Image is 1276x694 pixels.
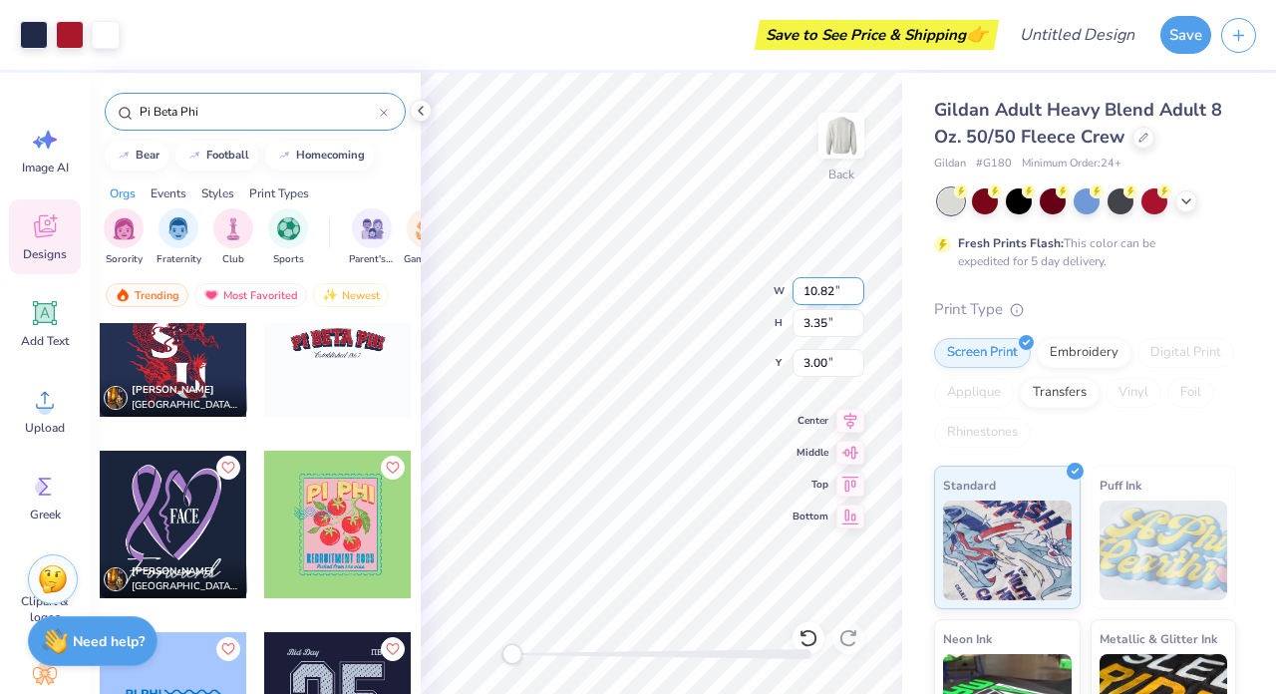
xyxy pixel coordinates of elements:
span: [GEOGRAPHIC_DATA], [US_STATE][GEOGRAPHIC_DATA] [132,398,239,413]
img: Parent's Weekend Image [361,217,384,240]
div: Print Types [249,184,309,202]
div: Back [828,166,854,183]
img: Sports Image [277,217,300,240]
span: Designs [23,246,67,262]
img: Club Image [222,217,244,240]
button: filter button [157,208,201,267]
img: Standard [943,501,1072,600]
img: Back [821,116,861,156]
span: Add Text [21,333,69,349]
div: filter for Club [213,208,253,267]
div: Accessibility label [502,644,522,664]
div: Applique [934,378,1014,408]
div: This color can be expedited for 5 day delivery. [958,234,1203,270]
img: newest.gif [322,288,338,302]
span: Gildan Adult Heavy Blend Adult 8 Oz. 50/50 Fleece Crew [934,98,1222,149]
input: Try "Alpha" [138,102,380,122]
button: Save [1160,16,1211,54]
div: Save to See Price & Shipping [760,20,994,50]
div: filter for Sorority [104,208,144,267]
img: Fraternity Image [167,217,189,240]
span: Upload [25,420,65,436]
div: Styles [201,184,234,202]
button: filter button [268,208,308,267]
span: Parent's Weekend [349,252,395,267]
div: Rhinestones [934,418,1031,448]
img: trending.gif [115,288,131,302]
span: Minimum Order: 24 + [1022,156,1121,173]
div: Digital Print [1137,338,1234,368]
span: [GEOGRAPHIC_DATA], [US_STATE][GEOGRAPHIC_DATA] [132,579,239,594]
div: Foil [1167,378,1214,408]
div: bear [136,150,159,161]
span: Gildan [934,156,966,173]
span: [PERSON_NAME] [132,383,214,397]
input: Untitled Design [1004,15,1150,55]
button: Like [216,637,240,661]
span: Game Day [404,252,450,267]
div: Events [151,184,186,202]
span: Club [222,252,244,267]
div: Transfers [1020,378,1100,408]
button: bear [105,141,168,171]
div: Vinyl [1106,378,1161,408]
div: Print Type [934,298,1236,321]
button: football [175,141,258,171]
span: 👉 [966,22,988,46]
span: Fraternity [157,252,201,267]
div: filter for Game Day [404,208,450,267]
span: Metallic & Glitter Ink [1100,628,1217,649]
span: Bottom [793,509,828,524]
span: Clipart & logos [12,593,78,625]
img: Game Day Image [416,217,439,240]
button: Like [381,456,405,480]
img: trend_line.gif [116,150,132,162]
span: Sports [273,252,304,267]
div: Trending [106,283,188,307]
img: Sorority Image [113,217,136,240]
span: Puff Ink [1100,475,1141,496]
div: Screen Print [934,338,1031,368]
div: homecoming [296,150,365,161]
div: filter for Sports [268,208,308,267]
button: filter button [213,208,253,267]
div: Embroidery [1037,338,1131,368]
button: filter button [349,208,395,267]
button: Like [381,637,405,661]
span: # G180 [976,156,1012,173]
div: filter for Parent's Weekend [349,208,395,267]
div: football [206,150,249,161]
button: filter button [104,208,144,267]
div: filter for Fraternity [157,208,201,267]
img: trend_line.gif [276,150,292,162]
strong: Fresh Prints Flash: [958,235,1064,251]
span: Neon Ink [943,628,992,649]
img: trend_line.gif [186,150,202,162]
button: Like [216,456,240,480]
div: Orgs [110,184,136,202]
div: Newest [313,283,389,307]
img: most_fav.gif [203,288,219,302]
span: Greek [30,507,61,522]
strong: Need help? [73,632,145,651]
span: Top [793,477,828,493]
span: Standard [943,475,996,496]
button: filter button [404,208,450,267]
div: Most Favorited [194,283,307,307]
button: homecoming [265,141,374,171]
span: Center [793,413,828,429]
span: Sorority [106,252,143,267]
img: Puff Ink [1100,501,1228,600]
span: [PERSON_NAME] [132,564,214,578]
span: Middle [793,445,828,461]
span: Image AI [22,160,69,175]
